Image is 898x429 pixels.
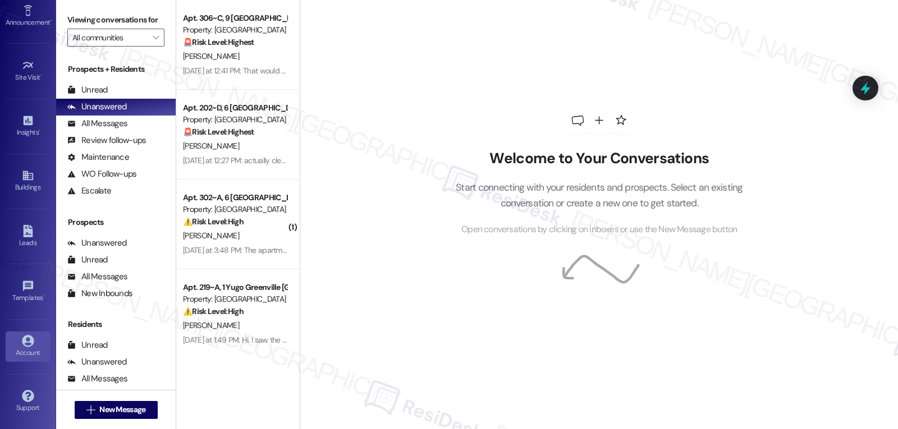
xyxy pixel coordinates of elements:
div: All Messages [67,373,127,385]
p: Start connecting with your residents and prospects. Select an existing conversation or create a n... [439,179,760,211]
strong: 🚨 Risk Level: Highest [183,127,254,137]
div: Unread [67,84,108,96]
span: Open conversations by clicking on inboxes or use the New Message button [461,223,737,237]
div: Property: [GEOGRAPHIC_DATA] [183,114,287,126]
div: Unanswered [67,237,127,249]
span: [PERSON_NAME] [183,141,239,151]
div: Property: [GEOGRAPHIC_DATA] [GEOGRAPHIC_DATA] [183,293,287,305]
div: Unanswered [67,356,127,368]
div: Prospects + Residents [56,63,176,75]
div: New Inbounds [67,288,132,299]
span: [PERSON_NAME] [183,51,239,61]
span: • [40,72,42,80]
button: New Message [75,401,158,419]
div: Property: [GEOGRAPHIC_DATA] [183,24,287,36]
div: Maintenance [67,151,129,163]
input: All communities [72,29,146,47]
a: Buildings [6,166,51,196]
a: Site Visit • [6,56,51,86]
span: [PERSON_NAME] [183,320,239,330]
div: Apt. 302~A, 6 [GEOGRAPHIC_DATA] [183,192,287,204]
strong: 🚨 Risk Level: Highest [183,37,254,47]
span: • [39,127,40,135]
div: Prospects [56,216,176,228]
h2: Welcome to Your Conversations [439,150,760,168]
strong: ⚠️ Risk Level: High [183,216,244,227]
div: [DATE] at 12:41 PM: That would be a really really good idea [183,66,369,76]
div: All Messages [67,118,127,130]
a: Leads [6,222,51,252]
label: Viewing conversations for [67,11,164,29]
div: Review follow-ups [67,135,146,146]
a: Insights • [6,111,51,141]
a: Templates • [6,276,51,307]
div: Property: [GEOGRAPHIC_DATA] [183,204,287,215]
div: [DATE] at 12:27 PM: actually clean the apartments and make sure they aren't infested with roaches [183,155,500,165]
div: WO Follow-ups [67,168,136,180]
span: • [43,292,45,300]
i:  [153,33,159,42]
a: Account [6,331,51,362]
span: [PERSON_NAME] [183,230,239,241]
div: Apt. 202~D, 6 [GEOGRAPHIC_DATA] [183,102,287,114]
a: Support [6,386,51,417]
div: Residents [56,319,176,330]
div: Unread [67,254,108,266]
div: Unanswered [67,101,127,113]
div: All Messages [67,271,127,283]
strong: ⚠️ Risk Level: High [183,306,244,316]
span: New Message [99,404,145,416]
div: Apt. 306~C, 9 [GEOGRAPHIC_DATA] [183,12,287,24]
div: Escalate [67,185,111,197]
div: Unread [67,339,108,351]
div: Apt. 219~A, 1 Yugo Greenville [GEOGRAPHIC_DATA] [183,282,287,293]
span: • [50,17,52,25]
i:  [86,405,95,414]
